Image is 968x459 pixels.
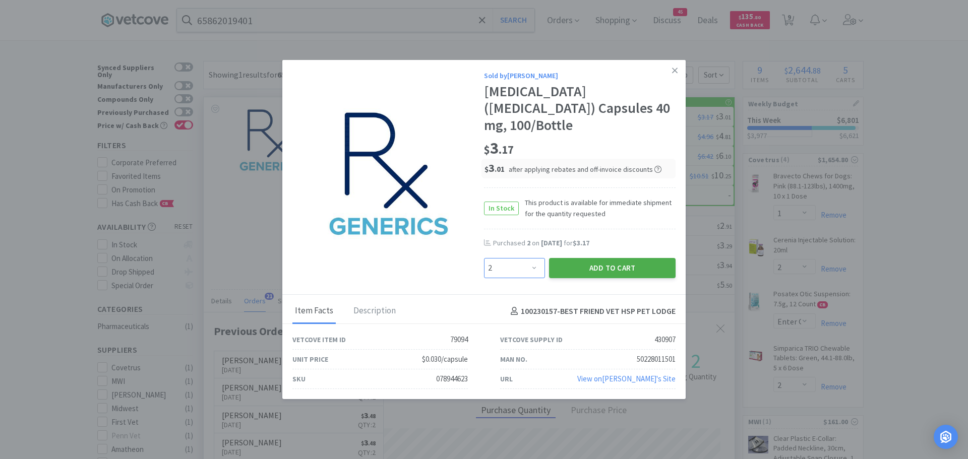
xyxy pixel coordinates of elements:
div: Unit Price [292,354,328,365]
span: . 17 [499,143,514,157]
span: 3 [485,161,505,175]
span: $3.17 [573,238,589,247]
span: $ [485,164,489,174]
div: Item Facts [292,299,336,324]
h4: 100230157 - BEST FRIEND VET HSP PET LODGE [507,305,676,318]
div: URL [500,373,513,384]
div: Description [351,299,398,324]
div: Vetcove Supply ID [500,334,563,345]
div: Purchased on for [493,238,676,248]
div: Man No. [500,354,527,365]
span: In Stock [485,202,518,215]
div: $0.030/capsule [422,353,468,365]
div: [MEDICAL_DATA] ([MEDICAL_DATA]) Capsules 40 mg, 100/Bottle [484,83,676,134]
span: 3 [484,138,514,158]
span: $ [484,143,490,157]
div: 50228011501 [637,353,676,365]
div: 79094 [450,334,468,346]
img: eedfab02036f43898c8b28281c46bd72_430907.jpeg [323,108,454,239]
div: 078944623 [436,373,468,385]
div: SKU [292,373,306,384]
span: This product is available for immediate shipment for the quantity requested [519,197,676,220]
span: . 01 [495,164,505,174]
div: Sold by [PERSON_NAME] [484,70,676,81]
span: 2 [527,238,530,247]
div: 430907 [654,334,676,346]
div: Vetcove Item ID [292,334,346,345]
span: [DATE] [541,238,562,247]
span: after applying rebates and off-invoice discounts [509,165,661,174]
div: Open Intercom Messenger [934,425,958,449]
button: Add to Cart [549,258,676,278]
a: View on[PERSON_NAME]'s Site [577,374,676,383]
